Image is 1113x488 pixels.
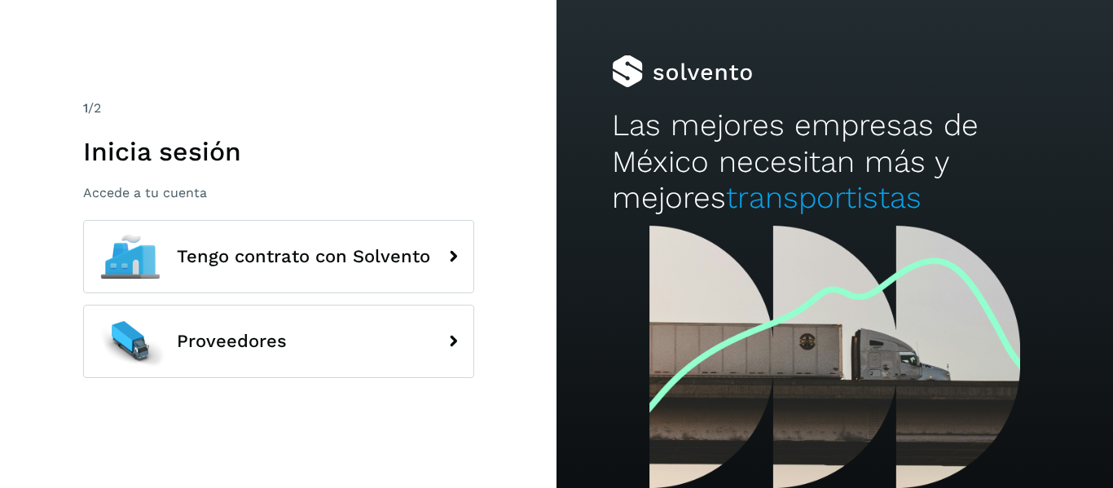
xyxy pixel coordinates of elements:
[83,100,88,116] span: 1
[612,108,1057,216] h2: Las mejores empresas de México necesitan más y mejores
[726,180,922,215] span: transportistas
[83,305,474,378] button: Proveedores
[177,332,287,351] span: Proveedores
[83,99,474,118] div: /2
[83,185,474,200] p: Accede a tu cuenta
[83,136,474,167] h1: Inicia sesión
[83,220,474,293] button: Tengo contrato con Solvento
[177,247,430,266] span: Tengo contrato con Solvento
